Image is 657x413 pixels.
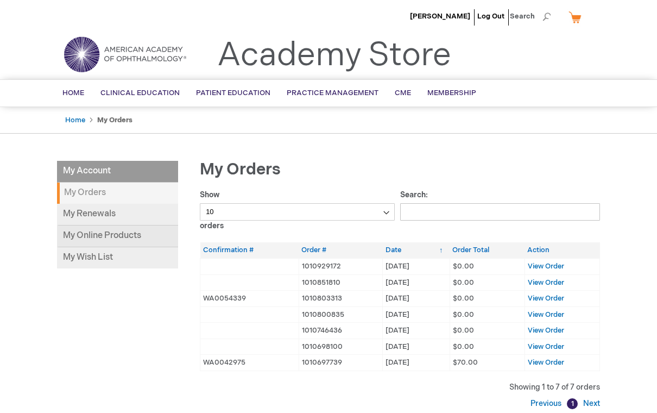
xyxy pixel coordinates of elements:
[530,399,564,408] a: Previous
[299,323,383,339] td: 1010746436
[580,399,600,408] a: Next
[400,203,601,221] input: Search:
[528,358,564,367] a: View Order
[525,242,599,258] th: Action: activate to sort column ascending
[383,306,450,323] td: [DATE]
[528,262,564,271] a: View Order
[453,278,474,287] span: $0.00
[450,242,525,258] th: Order Total: activate to sort column ascending
[453,342,474,351] span: $0.00
[400,190,601,216] label: Search:
[477,12,504,21] a: Log Out
[567,398,578,409] a: 1
[383,242,450,258] th: Date: activate to sort column ascending
[299,258,383,274] td: 1010929172
[299,355,383,371] td: 1010697739
[299,306,383,323] td: 1010800835
[453,358,478,367] span: $70.00
[528,342,564,351] a: View Order
[410,12,470,21] a: [PERSON_NAME]
[528,326,564,335] a: View Order
[97,116,132,124] strong: My Orders
[299,274,383,291] td: 1010851810
[383,291,450,307] td: [DATE]
[383,339,450,355] td: [DATE]
[383,323,450,339] td: [DATE]
[299,291,383,307] td: 1010803313
[200,242,299,258] th: Confirmation #: activate to sort column ascending
[57,183,178,204] strong: My Orders
[200,190,395,230] label: Show orders
[57,204,178,226] a: My Renewals
[383,258,450,274] td: [DATE]
[383,274,450,291] td: [DATE]
[196,89,270,97] span: Patient Education
[528,310,564,319] a: View Order
[299,242,383,258] th: Order #: activate to sort column ascending
[200,382,600,393] div: Showing 1 to 7 of 7 orders
[453,326,474,335] span: $0.00
[217,36,451,75] a: Academy Store
[287,89,378,97] span: Practice Management
[528,278,564,287] a: View Order
[65,116,85,124] a: Home
[57,226,178,247] a: My Online Products
[57,247,178,268] a: My Wish List
[200,160,281,179] span: My Orders
[200,355,299,371] td: WA0042975
[427,89,476,97] span: Membership
[100,89,180,97] span: Clinical Education
[453,310,474,319] span: $0.00
[453,294,474,303] span: $0.00
[528,294,564,303] a: View Order
[200,203,395,221] select: Showorders
[200,291,299,307] td: WA0054339
[453,262,474,271] span: $0.00
[383,355,450,371] td: [DATE]
[510,5,551,27] span: Search
[299,339,383,355] td: 1010698100
[62,89,84,97] span: Home
[395,89,411,97] span: CME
